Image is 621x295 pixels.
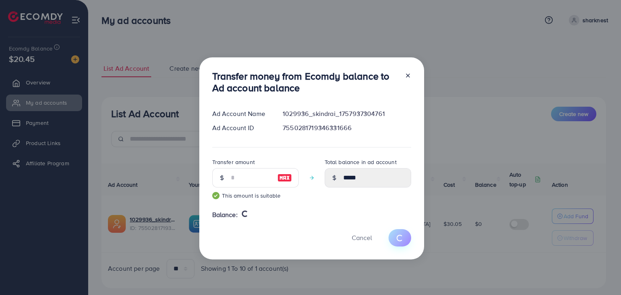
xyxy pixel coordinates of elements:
label: Transfer amount [212,158,255,166]
h3: Transfer money from Ecomdy balance to Ad account balance [212,70,398,94]
span: Balance: [212,210,238,219]
button: Cancel [342,229,382,247]
div: Ad Account Name [206,109,277,118]
label: Total balance in ad account [325,158,397,166]
img: guide [212,192,220,199]
div: 7550281719346331666 [276,123,417,133]
small: This amount is suitable [212,192,299,200]
div: 1029936_skindrai_1757937304761 [276,109,417,118]
div: Ad Account ID [206,123,277,133]
img: image [277,173,292,183]
iframe: Chat [587,259,615,289]
span: Cancel [352,233,372,242]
